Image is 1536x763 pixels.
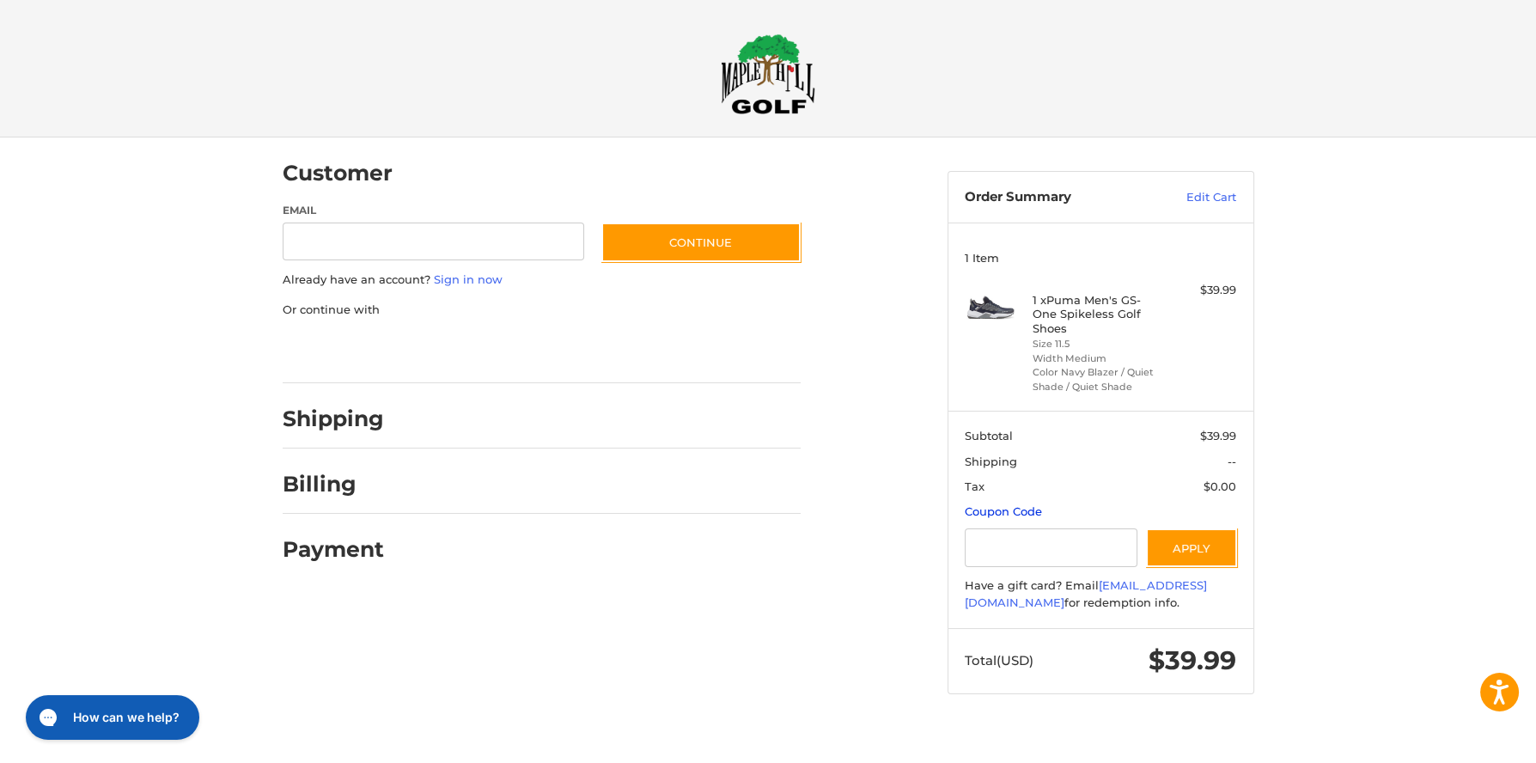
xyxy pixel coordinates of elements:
[1228,455,1236,468] span: --
[965,577,1236,611] div: Have a gift card? Email for redemption info.
[1146,528,1237,567] button: Apply
[601,223,801,262] button: Continue
[434,272,503,286] a: Sign in now
[1033,293,1164,335] h4: 1 x Puma Men's GS-One Spikeless Golf Shoes
[277,335,405,366] iframe: PayPal-paypal
[965,429,1013,443] span: Subtotal
[1149,644,1236,676] span: $39.99
[283,471,383,497] h2: Billing
[965,652,1033,668] span: Total (USD)
[1033,337,1164,351] li: Size 11.5
[965,479,984,493] span: Tax
[283,203,585,218] label: Email
[283,536,384,563] h2: Payment
[965,455,1017,468] span: Shipping
[283,302,801,319] p: Or continue with
[1033,351,1164,366] li: Width Medium
[965,251,1236,265] h3: 1 Item
[965,528,1137,567] input: Gift Certificate or Coupon Code
[965,578,1207,609] a: [EMAIL_ADDRESS][DOMAIN_NAME]
[283,406,384,432] h2: Shipping
[1168,282,1236,299] div: $39.99
[1394,717,1536,763] iframe: Google Customer Reviews
[283,160,393,186] h2: Customer
[1200,429,1236,443] span: $39.99
[721,34,815,114] img: Maple Hill Golf
[965,189,1149,206] h3: Order Summary
[283,272,801,289] p: Already have an account?
[17,689,204,746] iframe: Gorgias live chat messenger
[1149,189,1236,206] a: Edit Cart
[1204,479,1236,493] span: $0.00
[965,504,1042,518] a: Coupon Code
[1033,365,1164,394] li: Color Navy Blazer / Quiet Shade / Quiet Shade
